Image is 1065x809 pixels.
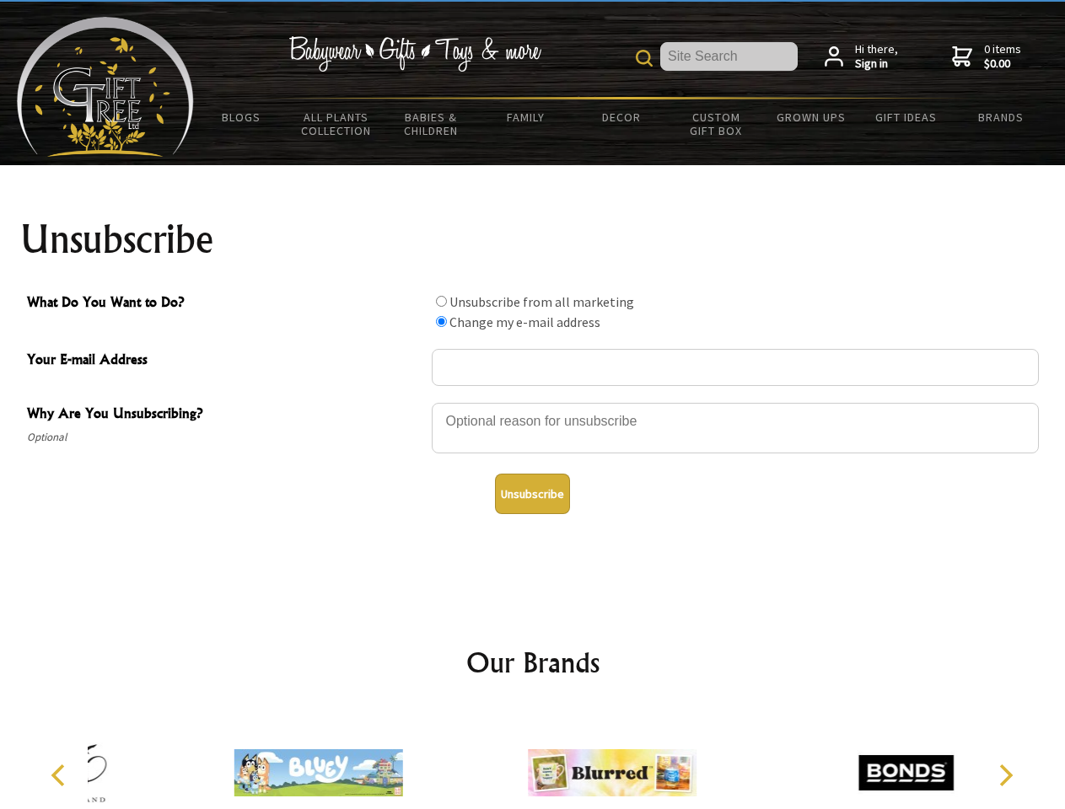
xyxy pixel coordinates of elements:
span: Hi there, [855,42,898,72]
span: Your E-mail Address [27,349,423,373]
h2: Our Brands [34,642,1032,683]
a: Brands [954,99,1049,135]
span: 0 items [984,41,1021,72]
a: Gift Ideas [858,99,954,135]
label: Unsubscribe from all marketing [449,293,634,310]
a: 0 items$0.00 [952,42,1021,72]
strong: $0.00 [984,56,1021,72]
input: What Do You Want to Do? [436,296,447,307]
input: Your E-mail Address [432,349,1039,386]
a: All Plants Collection [289,99,385,148]
img: product search [636,50,653,67]
input: Site Search [660,42,798,71]
button: Previous [42,757,79,794]
a: Grown Ups [763,99,858,135]
a: Babies & Children [384,99,479,148]
span: Why Are You Unsubscribing? [27,403,423,427]
input: What Do You Want to Do? [436,316,447,327]
span: Optional [27,427,423,447]
label: Change my e-mail address [449,313,600,330]
button: Unsubscribe [495,474,570,514]
a: Family [479,99,574,135]
button: Next [987,757,1024,794]
img: Babywear - Gifts - Toys & more [288,36,541,72]
a: Hi there,Sign in [825,42,898,72]
a: Custom Gift Box [669,99,764,148]
strong: Sign in [855,56,898,72]
img: Babyware - Gifts - Toys and more... [17,17,194,157]
h1: Unsubscribe [20,219,1046,260]
span: What Do You Want to Do? [27,292,423,316]
textarea: Why Are You Unsubscribing? [432,403,1039,453]
a: BLOGS [194,99,289,135]
a: Decor [573,99,669,135]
